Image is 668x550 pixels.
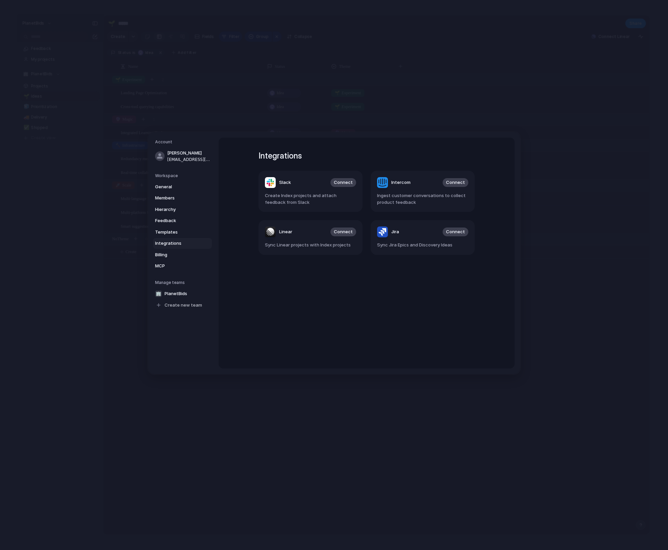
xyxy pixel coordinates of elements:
[279,179,291,186] span: Slack
[279,229,292,235] span: Linear
[265,192,356,206] span: Create Index projects and attach feedback from Slack
[153,249,212,260] a: Billing
[330,178,356,187] button: Connect
[155,279,212,285] h5: Manage teams
[446,179,465,186] span: Connect
[167,150,211,157] span: [PERSON_NAME]
[153,148,212,165] a: [PERSON_NAME][EMAIL_ADDRESS][DOMAIN_NAME]
[265,242,356,248] span: Sync Linear projects with Index projects
[443,228,468,236] button: Connect
[155,263,198,269] span: MCP
[155,195,198,201] span: Members
[443,178,468,187] button: Connect
[155,139,212,145] h5: Account
[446,229,465,235] span: Connect
[155,217,198,224] span: Feedback
[155,251,198,258] span: Billing
[153,288,212,299] a: 🏢PlanetBids
[153,226,212,237] a: Templates
[155,206,198,213] span: Hierarchy
[334,229,353,235] span: Connect
[167,156,211,162] span: [EMAIL_ADDRESS][DOMAIN_NAME]
[155,229,198,235] span: Templates
[153,238,212,249] a: Integrations
[377,192,468,206] span: Ingest customer conversations to collect product feedback
[153,215,212,226] a: Feedback
[377,242,468,248] span: Sync Jira Epics and Discovery Ideas
[330,228,356,236] button: Connect
[165,302,202,309] span: Create new team
[153,204,212,215] a: Hierarchy
[153,193,212,204] a: Members
[153,300,212,310] a: Create new team
[153,181,212,192] a: General
[155,290,162,297] div: 🏢
[153,261,212,271] a: MCP
[165,290,187,297] span: PlanetBids
[155,183,198,190] span: General
[334,179,353,186] span: Connect
[391,179,411,186] span: Intercom
[155,240,198,247] span: Integrations
[155,172,212,178] h5: Workspace
[391,229,399,235] span: Jira
[258,150,475,162] h1: Integrations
